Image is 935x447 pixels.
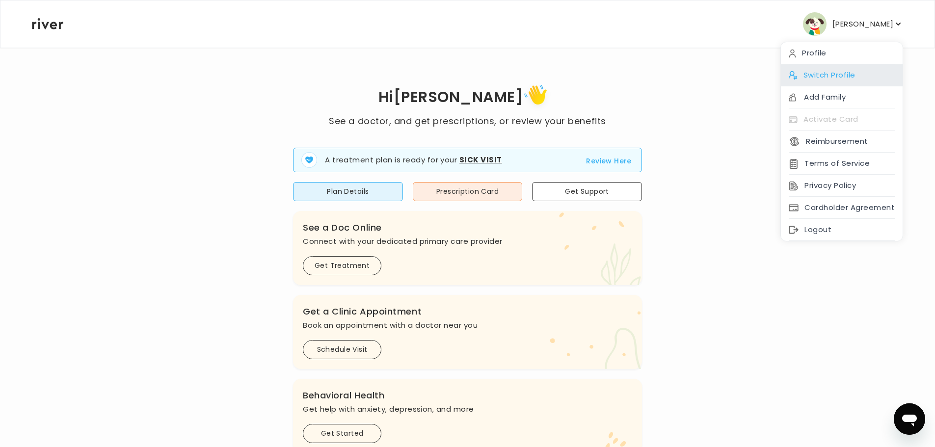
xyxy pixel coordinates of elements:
[459,155,502,165] strong: Sick Visit
[303,424,381,443] button: Get Started
[803,12,827,36] img: user avatar
[329,114,606,128] p: See a doctor, and get prescriptions, or review your benefits
[303,402,632,416] p: Get help with anxiety, depression, and more
[325,155,502,166] p: A treatment plan is ready for your
[413,182,523,201] button: Prescription Card
[781,42,903,64] div: Profile
[303,340,381,359] button: Schedule Visit
[303,256,381,275] button: Get Treatment
[781,175,903,197] div: Privacy Policy
[586,155,632,167] button: Review Here
[781,108,903,131] div: Activate Card
[781,153,903,175] div: Terms of Service
[894,403,925,435] iframe: Button to launch messaging window
[781,86,903,108] div: Add Family
[303,305,632,318] h3: Get a Clinic Appointment
[781,219,903,241] div: Logout
[532,182,642,201] button: Get Support
[303,318,632,332] p: Book an appointment with a doctor near you
[303,221,632,235] h3: See a Doc Online
[803,12,903,36] button: user avatar[PERSON_NAME]
[303,235,632,248] p: Connect with your dedicated primary care provider
[303,389,632,402] h3: Behavioral Health
[329,81,606,114] h1: Hi [PERSON_NAME]
[781,64,903,86] div: Switch Profile
[789,134,868,148] button: Reimbursement
[832,17,893,31] p: [PERSON_NAME]
[293,182,403,201] button: Plan Details
[781,197,903,219] div: Cardholder Agreement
